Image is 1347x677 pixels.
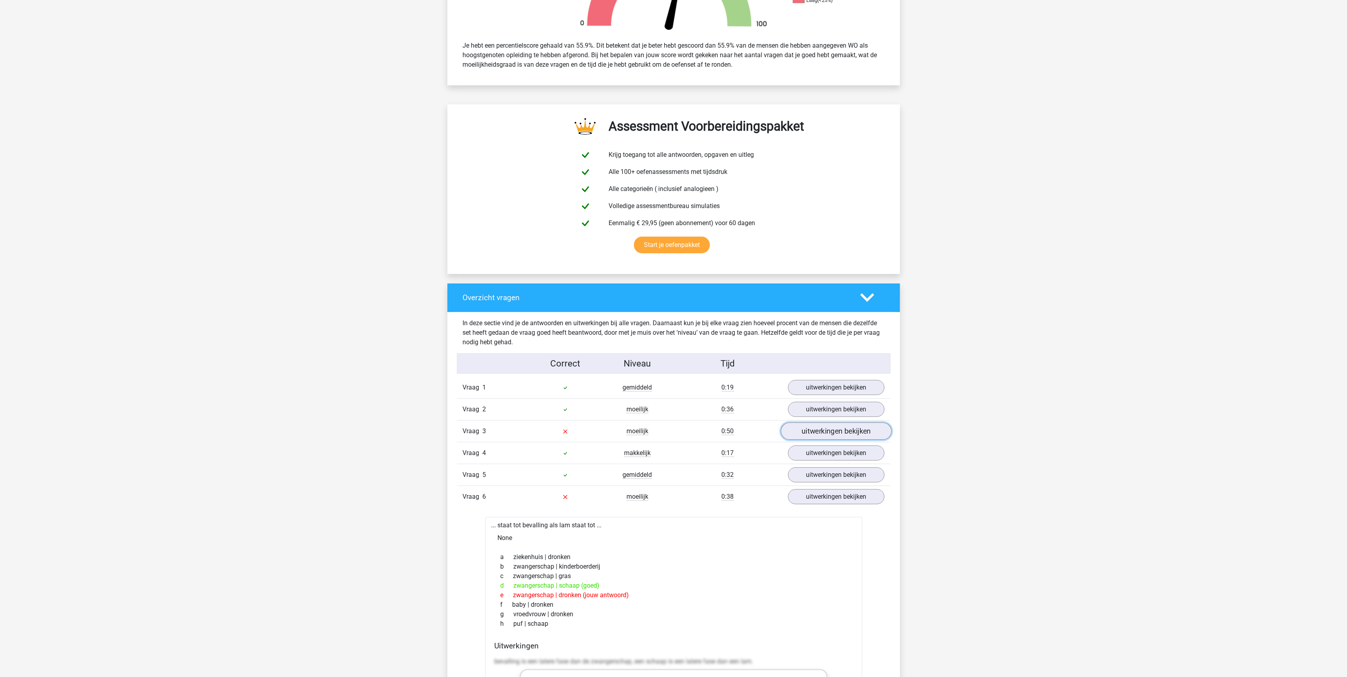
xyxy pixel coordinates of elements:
[788,489,885,504] a: uitwerkingen bekijken
[626,493,648,501] span: moeilijk
[457,38,890,73] div: Je hebt een percentielscore gehaald van 55.9%. Dit betekent dat je beter hebt gescoord dan 55.9% ...
[722,493,734,501] span: 0:38
[463,426,483,436] span: Vraag
[626,405,648,413] span: moeilijk
[463,448,483,458] span: Vraag
[501,581,514,590] span: d
[529,357,601,370] div: Correct
[495,581,853,590] div: zwangerschap | schaap (goed)
[495,641,853,650] h4: Uitwerkingen
[457,318,890,347] div: In deze sectie vind je de antwoorden en uitwerkingen bij alle vragen. Daarnaast kun je bij elke v...
[495,619,853,629] div: puf | schaap
[483,405,486,413] span: 2
[501,562,514,571] span: b
[634,237,710,253] a: Start je oefenpakket
[601,357,674,370] div: Niveau
[722,449,734,457] span: 0:17
[626,427,648,435] span: moeilijk
[463,383,483,392] span: Vraag
[722,384,734,392] span: 0:19
[788,446,885,461] a: uitwerkingen bekijken
[624,449,651,457] span: makkelijk
[495,590,853,600] div: zwangerschap | dronken (jouw antwoord)
[495,552,853,562] div: ziekenhuis | dronken
[623,384,652,392] span: gemiddeld
[463,470,483,480] span: Vraag
[495,600,853,609] div: baby | dronken
[495,609,853,619] div: vroedvrouw | dronken
[501,619,514,629] span: h
[788,380,885,395] a: uitwerkingen bekijken
[483,449,486,457] span: 4
[623,471,652,479] span: gemiddeld
[501,552,514,562] span: a
[483,471,486,478] span: 5
[501,590,513,600] span: e
[722,405,734,413] span: 0:36
[788,467,885,482] a: uitwerkingen bekijken
[780,423,891,440] a: uitwerkingen bekijken
[483,427,486,435] span: 3
[463,293,848,302] h4: Overzicht vragen
[788,402,885,417] a: uitwerkingen bekijken
[501,600,513,609] span: f
[463,405,483,414] span: Vraag
[722,427,734,435] span: 0:50
[483,493,486,500] span: 6
[491,530,856,546] div: None
[483,384,486,391] span: 1
[501,571,513,581] span: c
[501,609,514,619] span: g
[495,562,853,571] div: zwangerschap | kinderboerderij
[722,471,734,479] span: 0:32
[495,571,853,581] div: zwangerschap | gras
[463,492,483,501] span: Vraag
[495,657,853,666] p: bevalling is een latere fase dan de zwangerschap, een schaap is een latere fase dan een lam.
[673,357,782,370] div: Tijd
